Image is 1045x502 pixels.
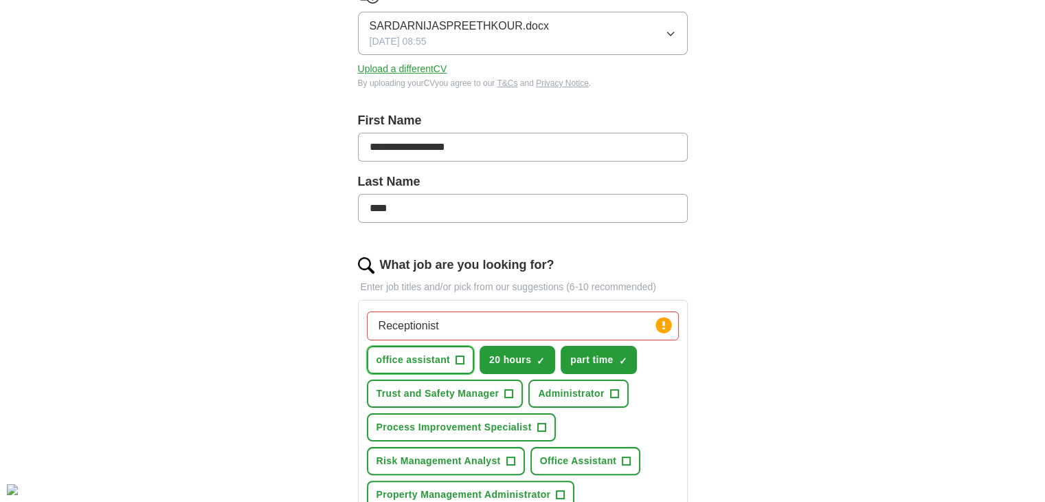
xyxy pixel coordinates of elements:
p: Enter job titles and/or pick from our suggestions (6-10 recommended) [358,280,688,294]
img: Cookie%20settings [7,484,18,495]
button: 20 hours✓ [480,346,555,374]
a: Privacy Notice [536,78,589,88]
span: part time [570,353,613,367]
span: Process Improvement Specialist [377,420,532,435]
button: Process Improvement Specialist [367,413,556,441]
span: ✓ [537,356,545,367]
span: SARDARNIJASPREETHKOUR.docx [370,18,549,34]
img: search.png [358,257,374,274]
span: Property Management Administrator [377,488,551,502]
label: First Name [358,111,688,130]
button: Trust and Safety Manager [367,380,524,408]
button: Upload a differentCV [358,62,447,76]
label: What job are you looking for? [380,256,554,274]
button: part time✓ [561,346,637,374]
label: Last Name [358,173,688,191]
span: Trust and Safety Manager [377,386,499,401]
span: Office Assistant [540,454,617,468]
span: Risk Management Analyst [377,454,501,468]
div: Cookie consent button [7,484,18,495]
div: By uploading your CV you agree to our and . [358,77,688,89]
span: office assistant [377,353,451,367]
button: Risk Management Analyst [367,447,525,475]
span: [DATE] 08:55 [370,34,427,49]
button: Office Assistant [530,447,641,475]
button: SARDARNIJASPREETHKOUR.docx[DATE] 08:55 [358,12,688,55]
a: T&Cs [497,78,517,88]
span: Administrator [538,386,604,401]
button: Administrator [528,380,628,408]
span: 20 hours [489,353,531,367]
button: office assistant [367,346,475,374]
span: ✓ [618,356,627,367]
input: Type a job title and press enter [367,312,679,340]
